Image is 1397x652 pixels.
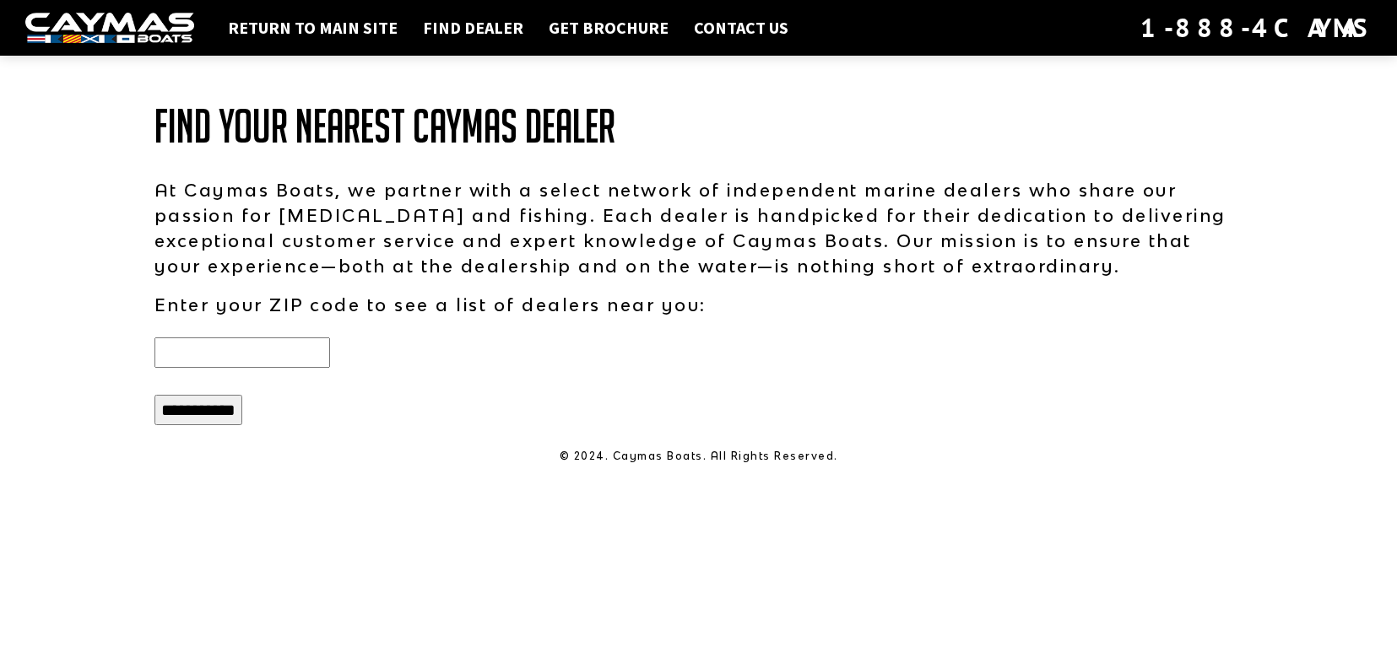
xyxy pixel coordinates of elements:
p: Enter your ZIP code to see a list of dealers near you: [154,292,1243,317]
a: Return to main site [219,17,406,39]
a: Find Dealer [414,17,532,39]
a: Contact Us [685,17,797,39]
p: At Caymas Boats, we partner with a select network of independent marine dealers who share our pas... [154,177,1243,278]
h1: Find Your Nearest Caymas Dealer [154,101,1243,152]
img: white-logo-c9c8dbefe5ff5ceceb0f0178aa75bf4bb51f6bca0971e226c86eb53dfe498488.png [25,13,194,44]
p: © 2024. Caymas Boats. All Rights Reserved. [154,449,1243,464]
a: Get Brochure [540,17,677,39]
div: 1-888-4CAYMAS [1140,9,1372,46]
